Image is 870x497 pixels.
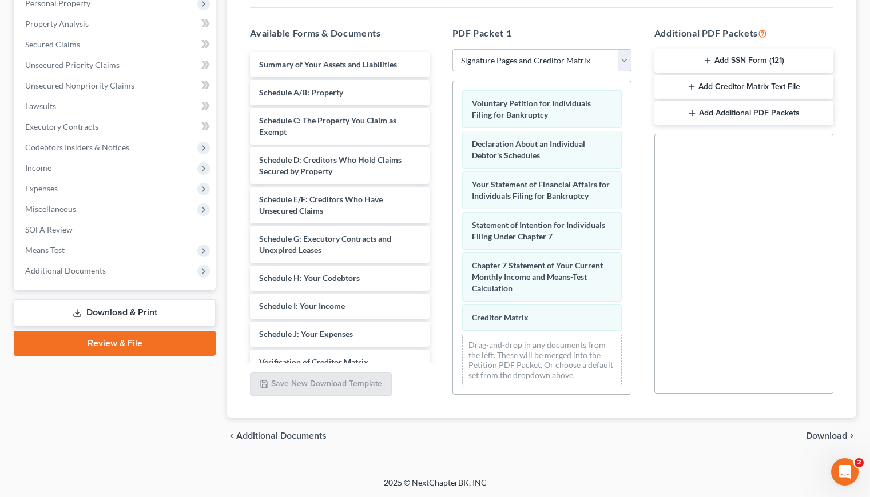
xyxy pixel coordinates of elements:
[25,266,106,275] span: Additional Documents
[259,273,360,283] span: Schedule H: Your Codebtors
[16,117,216,137] a: Executory Contracts
[25,142,129,152] span: Codebtors Insiders & Notices
[472,312,529,322] span: Creditor Matrix
[654,75,833,99] button: Add Creditor Matrix Text File
[654,101,833,125] button: Add Additional PDF Packets
[259,301,345,311] span: Schedule I: Your Income
[25,204,76,214] span: Miscellaneous
[259,194,383,215] span: Schedule E/F: Creditors Who Have Unsecured Claims
[236,431,327,440] span: Additional Documents
[259,155,402,176] span: Schedule D: Creditors Who Hold Claims Secured by Property
[259,115,396,137] span: Schedule C: The Property You Claim as Exempt
[250,372,392,396] button: Save New Download Template
[259,234,391,255] span: Schedule G: Executory Contracts and Unexpired Leases
[472,179,610,201] span: Your Statement of Financial Affairs for Individuals Filing for Bankruptcy
[654,49,833,73] button: Add SSN Form (121)
[259,87,343,97] span: Schedule A/B: Property
[472,98,591,119] span: Voluntary Petition for Individuals Filing for Bankruptcy
[227,431,236,440] i: chevron_left
[25,245,65,255] span: Means Test
[452,26,631,40] h5: PDF Packet 1
[250,26,429,40] h5: Available Forms & Documents
[847,431,856,440] i: chevron_right
[25,122,98,131] span: Executory Contracts
[16,219,216,240] a: SOFA Review
[25,81,134,90] span: Unsecured Nonpriority Claims
[16,34,216,55] a: Secured Claims
[16,75,216,96] a: Unsecured Nonpriority Claims
[25,163,51,173] span: Income
[227,431,327,440] a: chevron_left Additional Documents
[25,60,120,70] span: Unsecured Priority Claims
[831,458,859,486] iframe: Intercom live chat
[25,39,80,49] span: Secured Claims
[25,19,89,29] span: Property Analysis
[16,14,216,34] a: Property Analysis
[25,225,73,234] span: SOFA Review
[259,329,353,339] span: Schedule J: Your Expenses
[16,96,216,117] a: Lawsuits
[14,331,216,356] a: Review & File
[259,59,397,69] span: Summary of Your Assets and Liabilities
[654,26,833,40] h5: Additional PDF Packets
[806,431,856,440] button: Download chevron_right
[25,101,56,111] span: Lawsuits
[16,55,216,75] a: Unsecured Priority Claims
[472,220,605,241] span: Statement of Intention for Individuals Filing Under Chapter 7
[806,431,847,440] span: Download
[472,139,585,160] span: Declaration About an Individual Debtor's Schedules
[259,357,368,367] span: Verification of Creditor Matrix
[472,260,603,293] span: Chapter 7 Statement of Your Current Monthly Income and Means-Test Calculation
[462,334,622,386] div: Drag-and-drop in any documents from the left. These will be merged into the Petition PDF Packet. ...
[855,458,864,467] span: 2
[25,183,58,193] span: Expenses
[14,299,216,326] a: Download & Print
